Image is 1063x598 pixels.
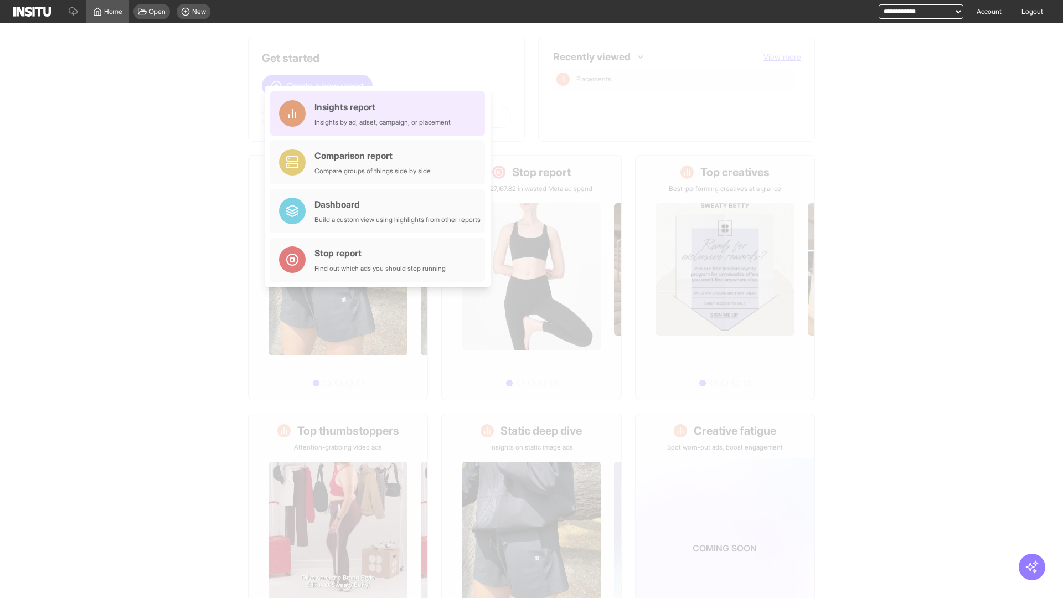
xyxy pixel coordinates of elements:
[314,215,481,224] div: Build a custom view using highlights from other reports
[314,264,446,273] div: Find out which ads you should stop running
[314,149,431,162] div: Comparison report
[314,198,481,211] div: Dashboard
[314,167,431,176] div: Compare groups of things side by side
[149,7,166,16] span: Open
[13,7,51,17] img: Logo
[314,100,451,114] div: Insights report
[192,7,206,16] span: New
[104,7,122,16] span: Home
[314,246,446,260] div: Stop report
[314,118,451,127] div: Insights by ad, adset, campaign, or placement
